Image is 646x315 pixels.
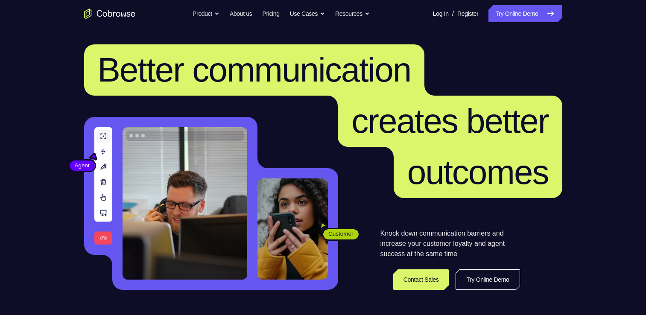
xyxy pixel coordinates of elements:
a: Try Online Demo [456,269,520,290]
a: Go to the home page [84,9,135,19]
span: / [452,9,454,19]
span: creates better [351,102,548,140]
button: Product [193,5,219,22]
span: Better communication [98,51,411,89]
button: Resources [335,5,370,22]
img: A customer holding their phone [257,178,328,280]
a: Log In [433,5,449,22]
img: A customer support agent talking on the phone [123,127,247,280]
button: Use Cases [290,5,325,22]
a: Contact Sales [393,269,449,290]
a: Register [457,5,478,22]
span: outcomes [407,153,549,191]
a: About us [230,5,252,22]
a: Pricing [262,5,279,22]
p: Knock down communication barriers and increase your customer loyalty and agent success at the sam... [380,228,520,259]
a: Try Online Demo [488,5,562,22]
